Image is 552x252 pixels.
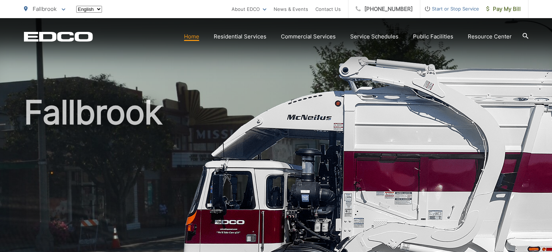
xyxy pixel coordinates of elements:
[184,32,199,41] a: Home
[76,6,102,13] select: Select a language
[274,5,308,13] a: News & Events
[486,5,521,13] span: Pay My Bill
[281,32,336,41] a: Commercial Services
[232,5,266,13] a: About EDCO
[468,32,512,41] a: Resource Center
[24,32,93,42] a: EDCD logo. Return to the homepage.
[33,5,57,12] span: Fallbrook
[214,32,266,41] a: Residential Services
[315,5,341,13] a: Contact Us
[413,32,453,41] a: Public Facilities
[350,32,398,41] a: Service Schedules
